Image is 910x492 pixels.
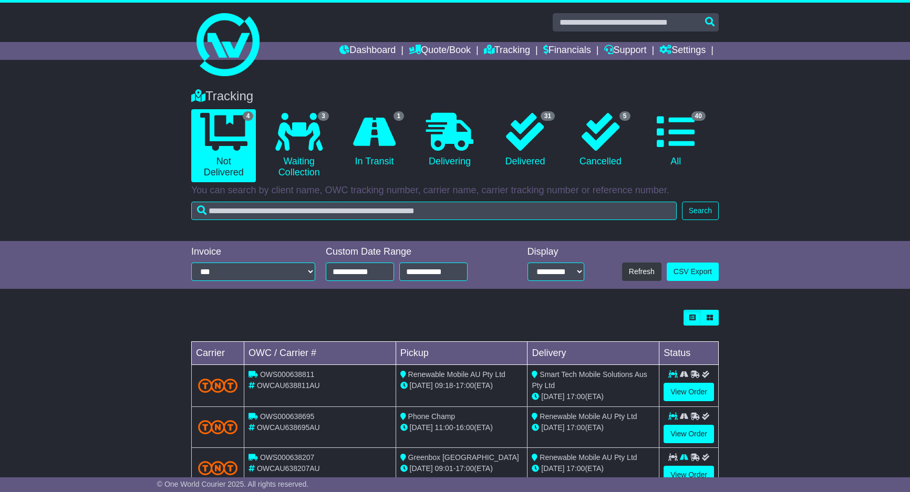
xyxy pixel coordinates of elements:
div: - (ETA) [400,380,523,391]
span: [DATE] [541,392,564,401]
a: 3 Waiting Collection [266,109,331,182]
a: 4 Not Delivered [191,109,256,182]
span: OWCAU638695AU [257,423,320,432]
span: Renewable Mobile AU Pty Ltd [540,412,637,421]
div: Tracking [186,89,724,104]
span: Greenbox [GEOGRAPHIC_DATA] [408,453,519,462]
p: You can search by client name, OWC tracking number, carrier name, carrier tracking number or refe... [191,185,719,196]
a: Settings [659,42,706,60]
div: Invoice [191,246,315,258]
span: 40 [691,111,706,121]
span: [DATE] [410,423,433,432]
div: (ETA) [532,463,655,474]
div: - (ETA) [400,463,523,474]
a: 31 Delivered [493,109,557,171]
button: Search [682,202,719,220]
div: Custom Date Range [326,246,494,258]
span: OWCAU638207AU [257,464,320,473]
a: View Order [664,425,714,443]
div: Display [528,246,584,258]
span: 17:00 [566,392,585,401]
a: 5 Cancelled [568,109,633,171]
img: TNT_Domestic.png [198,461,237,475]
span: Phone Champ [408,412,456,421]
span: 17:00 [456,381,474,390]
td: Pickup [396,342,528,365]
span: [DATE] [541,464,564,473]
img: TNT_Domestic.png [198,420,237,434]
a: Dashboard [339,42,396,60]
a: Quote/Book [409,42,471,60]
td: Delivery [528,342,659,365]
div: (ETA) [532,391,655,402]
a: Financials [543,42,591,60]
a: Support [604,42,647,60]
span: [DATE] [541,423,564,432]
span: [DATE] [410,381,433,390]
span: 11:00 [435,423,453,432]
a: CSV Export [667,263,719,281]
span: OWS000638695 [260,412,315,421]
td: Status [659,342,719,365]
a: Tracking [484,42,530,60]
span: 09:18 [435,381,453,390]
span: 17:00 [456,464,474,473]
span: 4 [243,111,254,121]
td: Carrier [192,342,244,365]
span: 3 [318,111,329,121]
span: [DATE] [410,464,433,473]
span: OWS000638811 [260,370,315,379]
span: 16:00 [456,423,474,432]
div: - (ETA) [400,422,523,433]
a: Delivering [417,109,482,171]
td: OWC / Carrier # [244,342,396,365]
a: View Order [664,383,714,401]
span: OWS000638207 [260,453,315,462]
a: 1 In Transit [342,109,407,171]
a: View Order [664,466,714,484]
span: 09:01 [435,464,453,473]
span: 31 [541,111,555,121]
span: OWCAU638811AU [257,381,320,390]
span: 17:00 [566,464,585,473]
span: Smart Tech Mobile Solutions Aus Pty Ltd [532,370,647,390]
span: 1 [394,111,405,121]
span: 17:00 [566,423,585,432]
span: Renewable Mobile AU Pty Ltd [408,370,505,379]
div: (ETA) [532,422,655,433]
a: 40 All [644,109,708,171]
img: TNT_Domestic.png [198,379,237,393]
span: 5 [619,111,630,121]
span: © One World Courier 2025. All rights reserved. [157,480,309,488]
button: Refresh [622,263,661,281]
span: Renewable Mobile AU Pty Ltd [540,453,637,462]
